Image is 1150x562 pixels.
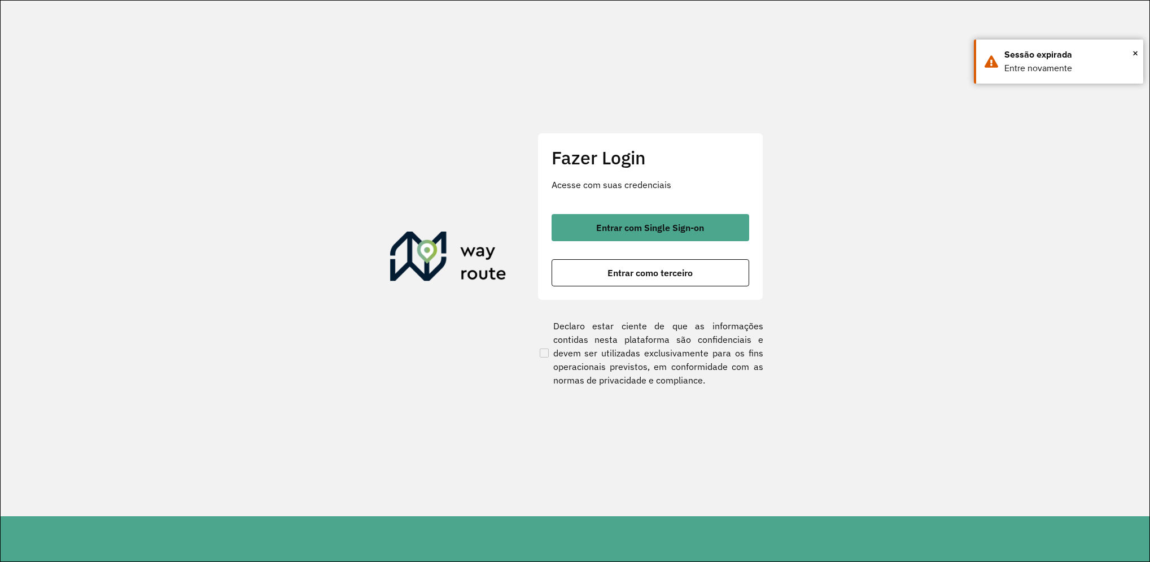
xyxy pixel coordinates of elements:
[1132,45,1138,62] button: Close
[390,232,506,286] img: Roteirizador AmbevTech
[552,178,749,191] p: Acesse com suas credenciais
[552,147,749,168] h2: Fazer Login
[1132,45,1138,62] span: ×
[552,259,749,286] button: button
[1004,48,1135,62] div: Sessão expirada
[596,223,704,232] span: Entrar com Single Sign-on
[1004,62,1135,75] div: Entre novamente
[607,268,693,277] span: Entrar como terceiro
[552,214,749,241] button: button
[537,319,763,387] label: Declaro estar ciente de que as informações contidas nesta plataforma são confidenciais e devem se...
